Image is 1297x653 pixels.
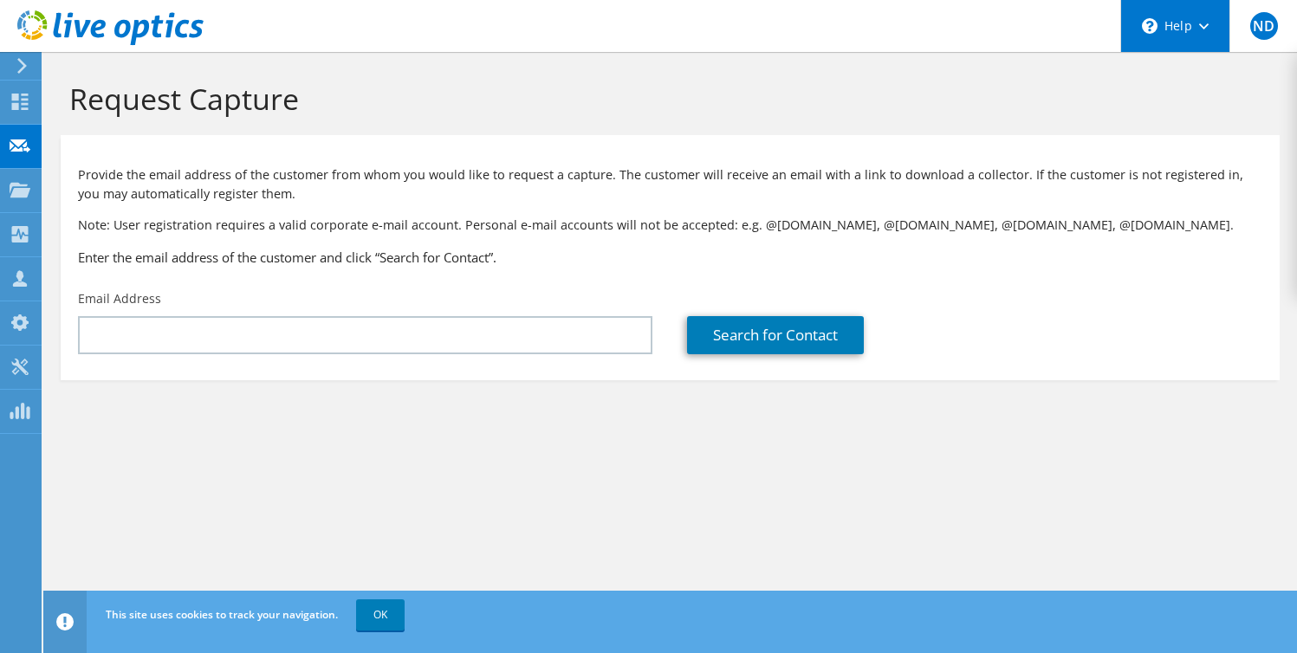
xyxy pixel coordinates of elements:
h3: Enter the email address of the customer and click “Search for Contact”. [78,248,1262,267]
a: OK [356,599,405,630]
label: Email Address [78,290,161,307]
h1: Request Capture [69,81,1262,117]
a: Search for Contact [687,316,864,354]
svg: \n [1142,18,1158,34]
span: ND [1250,12,1278,40]
p: Provide the email address of the customer from whom you would like to request a capture. The cust... [78,165,1262,204]
span: This site uses cookies to track your navigation. [106,607,338,622]
p: Note: User registration requires a valid corporate e-mail account. Personal e-mail accounts will ... [78,216,1262,235]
